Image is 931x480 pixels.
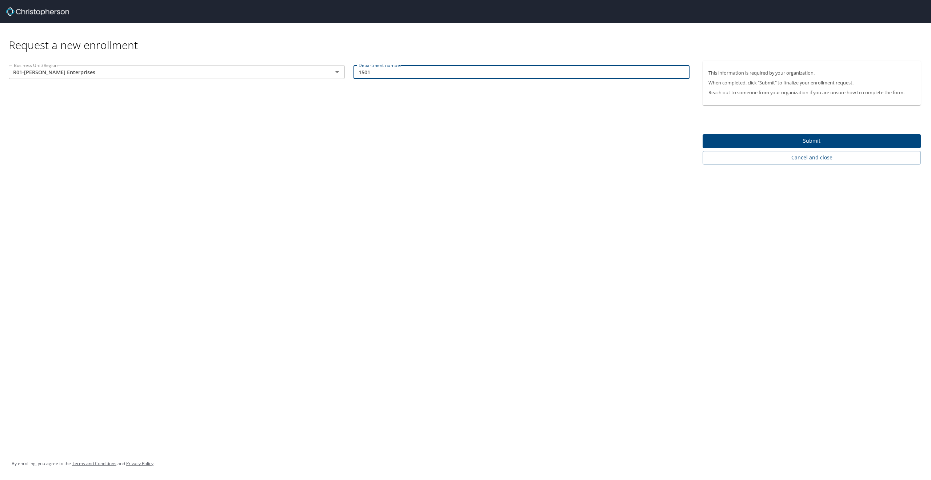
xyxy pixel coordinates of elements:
span: Cancel and close [708,153,915,162]
p: This information is required by your organization. [708,70,915,76]
a: Privacy Policy [126,460,153,467]
button: Cancel and close [703,151,921,164]
p: When completed, click “Submit” to finalize your enrollment request. [708,79,915,86]
button: Submit [703,134,921,148]
p: Reach out to someone from your organization if you are unsure how to complete the form. [708,89,915,96]
img: cbt logo [6,7,69,16]
span: Submit [708,136,915,146]
button: Open [332,67,342,77]
div: Request a new enrollment [9,23,927,52]
div: By enrolling, you agree to the and . [12,455,155,473]
a: Terms and Conditions [72,460,116,467]
input: EX: 1342 [353,65,690,79]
